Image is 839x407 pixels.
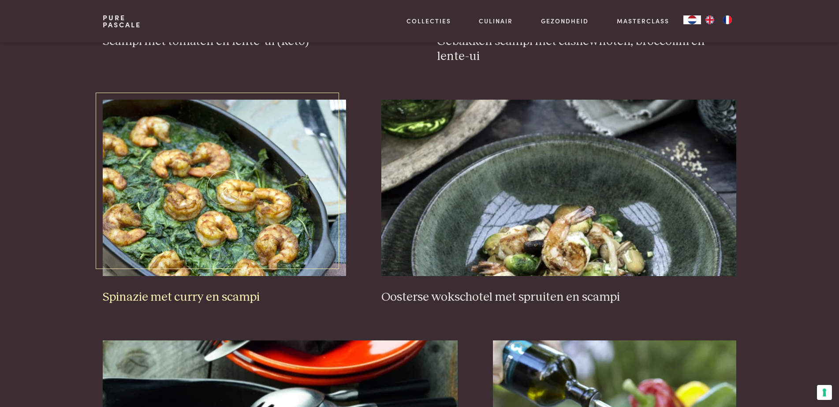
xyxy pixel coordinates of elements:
[683,15,701,24] a: NL
[406,16,451,26] a: Collecties
[719,15,736,24] a: FR
[103,100,346,305] a: Spinazie met curry en scampi Spinazie met curry en scampi
[701,15,736,24] ul: Language list
[683,15,701,24] div: Language
[103,14,141,28] a: PurePascale
[381,100,736,305] a: Oosterse wokschotel met spruiten en scampi Oosterse wokschotel met spruiten en scampi
[683,15,736,24] aside: Language selected: Nederlands
[381,100,736,276] img: Oosterse wokschotel met spruiten en scampi
[103,100,346,276] img: Spinazie met curry en scampi
[437,34,736,64] h3: Gebakken scampi met cashewnoten, broccolini en lente-ui
[103,290,346,305] h3: Spinazie met curry en scampi
[701,15,719,24] a: EN
[479,16,513,26] a: Culinair
[817,385,832,400] button: Uw voorkeuren voor toestemming voor trackingtechnologieën
[617,16,669,26] a: Masterclass
[381,290,736,305] h3: Oosterse wokschotel met spruiten en scampi
[541,16,589,26] a: Gezondheid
